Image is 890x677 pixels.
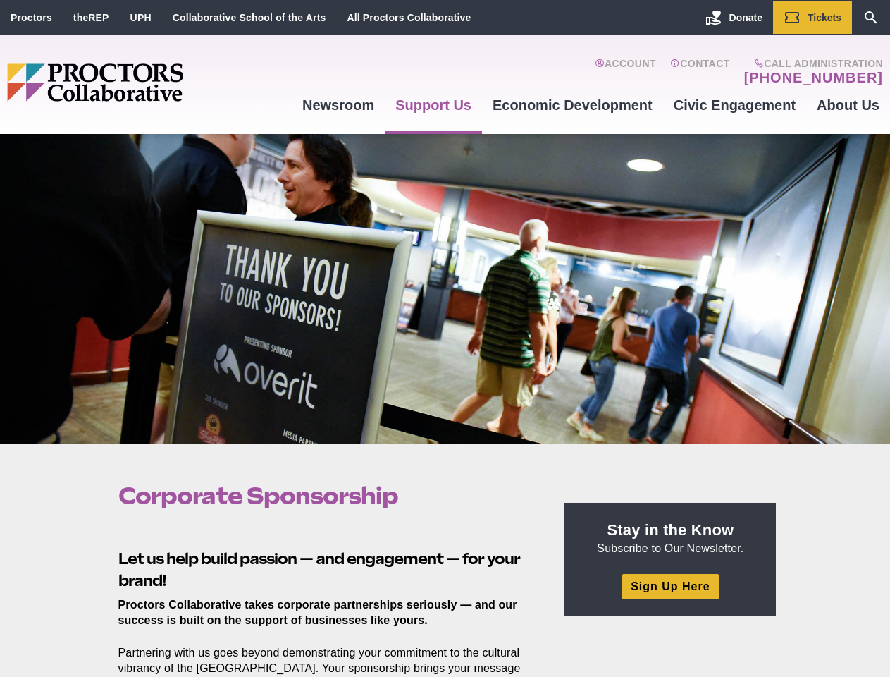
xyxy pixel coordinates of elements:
a: Tickets [773,1,852,34]
span: Call Administration [740,58,883,69]
strong: Stay in the Know [607,521,734,539]
a: Sign Up Here [622,574,718,599]
a: Search [852,1,890,34]
a: Proctors [11,12,52,23]
span: Donate [729,12,762,23]
a: Donate [695,1,773,34]
a: [PHONE_NUMBER] [744,69,883,86]
a: Economic Development [482,86,663,124]
span: Tickets [808,12,841,23]
a: Contact [670,58,730,86]
a: UPH [130,12,152,23]
a: About Us [806,86,890,124]
a: Account [595,58,656,86]
a: Civic Engagement [663,86,806,124]
h1: Corporate Sponsorship [118,482,533,509]
h2: Let us help build passion — and engagement — for your brand! [118,526,533,591]
p: Subscribe to Our Newsletter. [581,520,759,556]
a: Collaborative School of the Arts [173,12,326,23]
a: All Proctors Collaborative [347,12,471,23]
a: Newsroom [292,86,385,124]
img: Proctors logo [7,63,292,102]
a: theREP [73,12,109,23]
strong: Proctors Collaborative takes corporate partnerships seriously — and our success is built on the s... [118,599,517,626]
a: Support Us [385,86,482,124]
